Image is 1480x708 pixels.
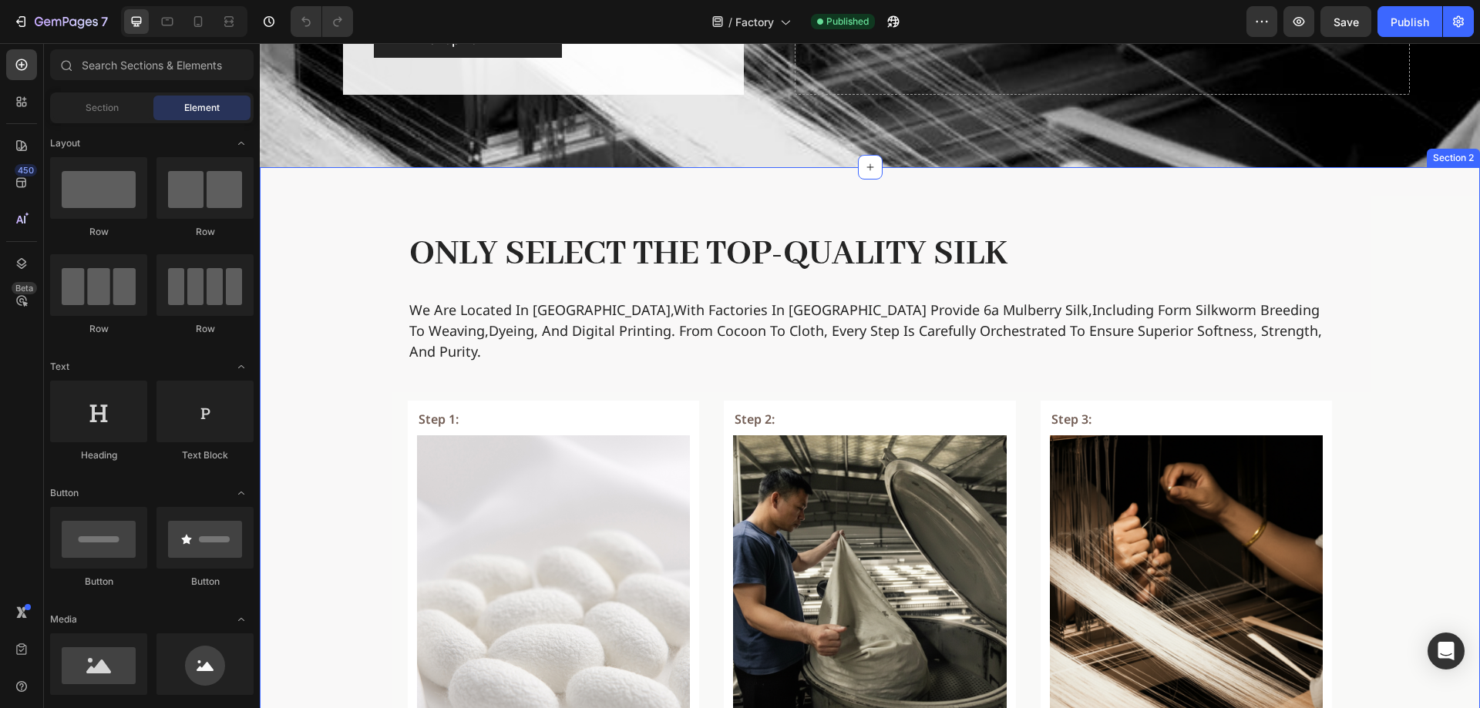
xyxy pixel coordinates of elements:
[156,448,254,462] div: Text Block
[50,575,147,589] div: Button
[229,131,254,156] span: Toggle open
[50,322,147,336] div: Row
[229,607,254,632] span: Toggle open
[12,282,37,294] div: Beta
[790,392,1064,666] img: gempages_582482295949099993-bf0ee26a-0571-4191-befb-f55a580441e4.png
[1377,6,1442,37] button: Publish
[735,14,774,30] span: Factory
[826,15,869,29] span: Published
[184,101,220,115] span: Element
[1320,6,1371,37] button: Save
[260,43,1480,708] iframe: Design area
[50,225,147,239] div: Row
[229,354,254,379] span: Toggle open
[1428,633,1465,669] div: Open Intercom Messenger
[473,392,747,666] img: gempages_582482295949099993-82d866fc-ab3c-4071-b6a3-6cc1b05d7125.png
[156,225,254,239] div: Row
[50,486,79,500] span: Button
[50,360,69,374] span: Text
[15,164,37,176] div: 450
[101,12,108,31] p: 7
[156,322,254,336] div: Row
[728,14,732,30] span: /
[156,575,254,589] div: Button
[1391,14,1429,30] div: Publish
[50,136,80,150] span: Layout
[50,49,254,80] input: Search Sections & Elements
[1334,15,1359,29] span: Save
[229,481,254,505] span: Toggle open
[792,368,1062,384] p: Step 3:
[6,6,115,37] button: 7
[50,612,77,626] span: Media
[475,368,745,384] p: Step 2:
[1170,108,1217,122] div: Section 2
[291,6,353,37] div: Undo/Redo
[86,101,119,115] span: Section
[157,392,431,666] img: gempages_582482295949099993-82dae10c-41df-40fb-a893-da8cdec19372.png
[50,448,147,462] div: Heading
